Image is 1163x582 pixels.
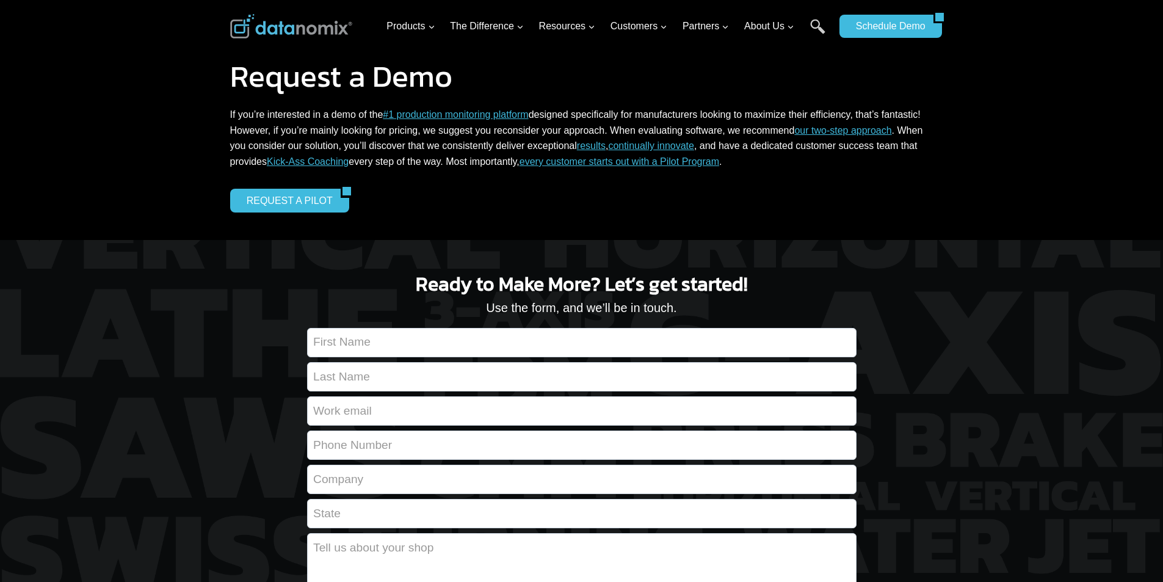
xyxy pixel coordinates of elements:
[230,107,933,169] p: If you’re interested in a demo of the designed specifically for manufacturers looking to maximize...
[794,125,891,136] a: our two-step approach
[539,18,595,34] span: Resources
[307,396,857,426] input: Work email
[520,156,719,167] a: every customer starts out with a Pilot Program
[386,18,435,34] span: Products
[383,109,528,120] a: #1 production monitoring platform
[230,14,352,38] img: Datanomix
[307,294,857,322] p: Use the form, and we’ll be in touch.
[230,61,933,92] h1: Request a Demo
[382,7,833,46] nav: Primary Navigation
[810,19,825,46] a: Search
[683,18,729,34] span: Partners
[450,18,524,34] span: The Difference
[839,15,933,38] a: Schedule Demo
[267,156,349,167] a: Kick-Ass Coaching
[307,328,857,357] input: First Name
[307,431,857,460] input: Phone Number
[610,18,667,34] span: Customers
[416,269,748,299] span: Ready to Make More? Let’s get started!
[307,362,857,391] input: Last Name
[744,18,794,34] span: About Us
[608,140,694,151] a: continually innovate
[307,465,857,494] input: Company
[577,140,606,151] a: results
[307,499,857,528] input: State
[230,189,341,212] a: REQUEST A PILOT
